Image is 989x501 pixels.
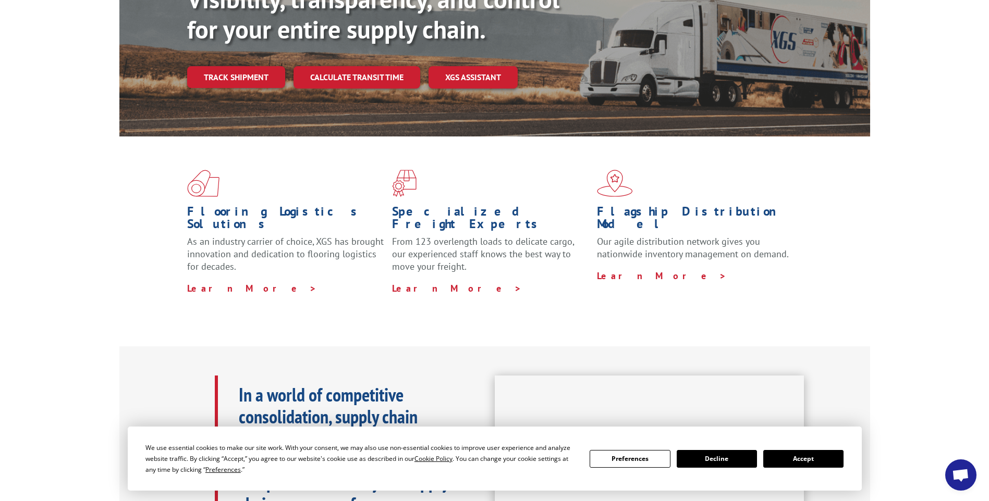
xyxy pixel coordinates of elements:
[187,66,285,88] a: Track shipment
[945,459,976,491] div: Open chat
[392,205,589,235] h1: Specialized Freight Experts
[145,442,577,475] div: We use essential cookies to make our site work. With your consent, we may also use non-essential ...
[187,170,219,197] img: xgs-icon-total-supply-chain-intelligence-red
[294,66,420,89] a: Calculate transit time
[763,450,844,468] button: Accept
[392,170,417,197] img: xgs-icon-focused-on-flooring-red
[597,205,794,235] h1: Flagship Distribution Model
[187,205,384,235] h1: Flooring Logistics Solutions
[429,66,518,89] a: XGS ASSISTANT
[128,427,862,491] div: Cookie Consent Prompt
[205,465,241,474] span: Preferences
[597,170,633,197] img: xgs-icon-flagship-distribution-model-red
[187,235,384,272] span: As an industry carrier of choice, XGS has brought innovation and dedication to flooring logistics...
[590,450,670,468] button: Preferences
[677,450,757,468] button: Decline
[392,235,589,282] p: From 123 overlength loads to delicate cargo, our experienced staff knows the best way to move you...
[392,282,522,294] a: Learn More >
[187,282,317,294] a: Learn More >
[597,235,789,260] span: Our agile distribution network gives you nationwide inventory management on demand.
[597,270,727,282] a: Learn More >
[414,454,453,463] span: Cookie Policy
